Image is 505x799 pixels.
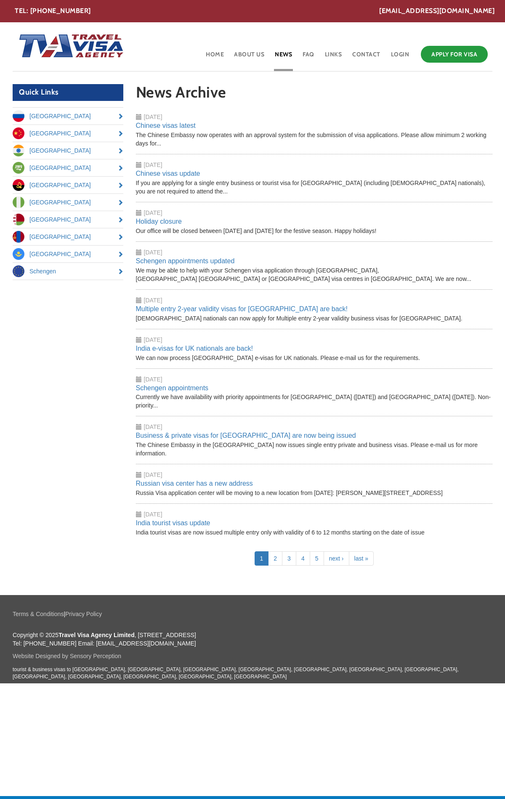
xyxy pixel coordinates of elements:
[13,246,123,262] a: [GEOGRAPHIC_DATA]
[15,6,494,16] div: TEL: [PHONE_NUMBER]
[13,194,123,211] a: [GEOGRAPHIC_DATA]
[136,480,253,487] a: Russian visa center has a new address
[136,432,356,439] a: Business & private visas for [GEOGRAPHIC_DATA] are now being issued
[136,355,420,361] span: We can now process [GEOGRAPHIC_DATA] e-visas for UK nationals. Please e-mail us for the requireme...
[136,315,462,322] span: [DEMOGRAPHIC_DATA] nationals can now apply for Multiple entry 2-year validity business visas for ...
[136,257,235,265] a: Schengen appointments updated
[310,551,324,566] a: 5
[13,142,123,159] a: [GEOGRAPHIC_DATA]
[136,228,377,234] span: Our office will be closed between [DATE] and [DATE] for the festive season. Happy holidays!
[144,423,162,430] span: [DATE]
[274,44,293,71] a: News
[58,632,135,638] strong: Travel Visa Agency Limited
[144,336,162,343] span: [DATE]
[351,44,381,71] a: Contact
[136,305,348,312] a: Multiple entry 2-year validity visas for [GEOGRAPHIC_DATA] are back!
[65,611,102,617] a: Privacy Policy
[13,631,492,648] p: Copyright © 2025 , [STREET_ADDRESS] Tel: [PHONE_NUMBER] Email: [EMAIL_ADDRESS][DOMAIN_NAME]
[136,529,425,536] span: India tourist visas are now issued multiple entry only with validity of 6 to 12 months starting o...
[136,345,253,352] a: India e-visas for UK nationals are back!
[136,519,210,526] a: India tourist visas update
[255,551,269,566] span: 1
[136,384,209,392] a: Schengen appointments
[302,44,315,71] a: FAQ
[13,26,125,68] img: Home
[144,114,162,120] span: [DATE]
[296,551,310,566] a: 4
[136,218,182,225] a: Holiday closure
[144,249,162,256] span: [DATE]
[13,211,123,228] a: [GEOGRAPHIC_DATA]
[136,489,443,496] span: Russia Visa application center will be moving to a new location from [DATE]: [PERSON_NAME][STREET...
[13,108,123,124] a: [GEOGRAPHIC_DATA]
[13,666,492,680] p: tourist & business visas to [GEOGRAPHIC_DATA], [GEOGRAPHIC_DATA], [GEOGRAPHIC_DATA], [GEOGRAPHIC_...
[136,84,493,105] h1: News Archive
[144,471,162,478] span: [DATE]
[136,442,478,457] span: The Chinese Embassy in the [GEOGRAPHIC_DATA] now issues single entry private and business visas. ...
[268,551,282,566] a: 2
[390,44,410,71] a: Login
[144,297,162,304] span: [DATE]
[144,376,162,383] span: [DATE]
[136,122,196,129] a: Chinese visas latest
[13,610,492,618] p: |
[13,263,123,280] a: Schengen
[349,551,374,566] a: last »
[13,653,121,659] a: Website Designed by Sensory Perception
[144,511,162,518] span: [DATE]
[205,44,225,71] a: Home
[136,394,491,409] span: Currently we have availability with priority appointments for [GEOGRAPHIC_DATA] ([DATE]) and [GEO...
[136,267,471,282] span: We may be able to help with your Schengen visa application through [GEOGRAPHIC_DATA], [GEOGRAPHIC...
[233,44,265,71] a: About Us
[144,161,162,168] span: [DATE]
[13,159,123,176] a: [GEOGRAPHIC_DATA]
[13,125,123,142] a: [GEOGRAPHIC_DATA]
[421,46,488,63] a: Apply for Visa
[13,228,123,245] a: [GEOGRAPHIC_DATA]
[324,551,349,566] a: next ›
[136,180,486,195] span: If you are applying for a single entry business or tourist visa for [GEOGRAPHIC_DATA] (including ...
[13,611,64,617] a: Terms & Conditions
[324,44,343,71] a: Links
[144,209,162,216] span: [DATE]
[136,170,200,177] a: Chinese visas update
[379,6,494,16] a: [EMAIL_ADDRESS][DOMAIN_NAME]
[13,177,123,193] a: [GEOGRAPHIC_DATA]
[282,551,296,566] a: 3
[136,132,486,147] span: The Chinese Embassy now operates with an approval system for the submission of visa applications....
